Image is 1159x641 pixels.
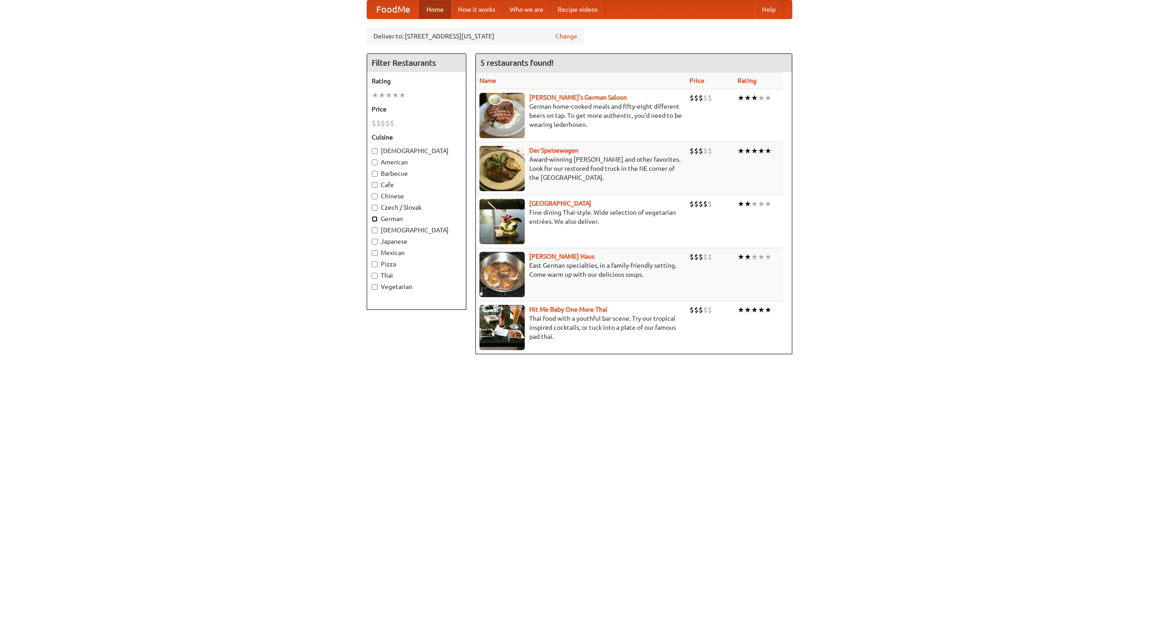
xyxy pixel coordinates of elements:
li: ★ [378,90,385,100]
a: FoodMe [367,0,419,19]
li: ★ [744,93,751,103]
li: $ [385,118,390,128]
a: [PERSON_NAME]'s German Saloon [529,94,627,101]
li: ★ [758,146,765,156]
h5: Cuisine [372,133,461,142]
label: Japanese [372,237,461,246]
li: $ [694,199,699,209]
li: $ [708,146,712,156]
li: $ [694,93,699,103]
li: ★ [744,146,751,156]
a: Home [419,0,451,19]
input: [DEMOGRAPHIC_DATA] [372,227,378,233]
li: $ [690,146,694,156]
label: American [372,158,461,167]
input: [DEMOGRAPHIC_DATA] [372,148,378,154]
a: Name [479,77,496,84]
label: Chinese [372,192,461,201]
li: ★ [738,252,744,262]
label: Cafe [372,180,461,189]
li: $ [703,146,708,156]
img: esthers.jpg [479,93,525,138]
label: Pizza [372,260,461,269]
li: $ [703,199,708,209]
li: $ [699,146,703,156]
a: Hit Me Baby One More Thai [529,306,608,313]
label: German [372,214,461,223]
li: ★ [744,199,751,209]
img: satay.jpg [479,199,525,244]
li: $ [699,93,703,103]
li: ★ [744,305,751,315]
a: How it works [451,0,503,19]
li: $ [690,252,694,262]
li: ★ [744,252,751,262]
label: Mexican [372,248,461,257]
li: $ [703,305,708,315]
p: German home-cooked meals and fifty-eight different beers on tap. To get more authentic, you'd nee... [479,102,682,129]
li: ★ [738,305,744,315]
a: Price [690,77,704,84]
div: Deliver to: [STREET_ADDRESS][US_STATE] [367,28,584,44]
li: ★ [765,199,771,209]
a: [PERSON_NAME] Haus [529,253,594,260]
p: Award-winning [PERSON_NAME] and other favorites. Look for our restored food truck in the NE corne... [479,155,682,182]
li: $ [703,252,708,262]
input: Japanese [372,239,378,245]
li: ★ [758,252,765,262]
label: Thai [372,271,461,280]
a: Der Speisewagen [529,147,579,154]
li: ★ [399,90,406,100]
li: $ [699,199,703,209]
li: $ [690,305,694,315]
li: ★ [758,199,765,209]
li: $ [708,252,712,262]
input: American [372,159,378,165]
img: speisewagen.jpg [479,146,525,191]
p: East German specialties, in a family-friendly setting. Come warm up with our delicious soups. [479,261,682,279]
li: ★ [751,146,758,156]
li: ★ [758,93,765,103]
li: ★ [751,305,758,315]
label: Czech / Slovak [372,203,461,212]
label: Vegetarian [372,282,461,291]
li: $ [699,252,703,262]
h5: Price [372,105,461,114]
li: ★ [738,146,744,156]
li: $ [694,146,699,156]
label: Barbecue [372,169,461,178]
li: $ [690,199,694,209]
li: $ [381,118,385,128]
li: ★ [765,146,771,156]
li: ★ [385,90,392,100]
li: $ [694,305,699,315]
li: $ [390,118,394,128]
label: [DEMOGRAPHIC_DATA] [372,226,461,235]
h4: Filter Restaurants [367,54,466,72]
a: [GEOGRAPHIC_DATA] [529,200,591,207]
a: Recipe videos [551,0,605,19]
a: Change [556,32,577,41]
a: Who we are [503,0,551,19]
li: ★ [751,252,758,262]
li: ★ [738,199,744,209]
li: ★ [372,90,378,100]
p: Thai food with a youthful bar scene. Try our tropical inspired cocktails, or tuck into a plate of... [479,314,682,341]
a: Rating [738,77,757,84]
ng-pluralize: 5 restaurants found! [480,58,554,67]
li: $ [694,252,699,262]
li: $ [372,118,376,128]
li: ★ [392,90,399,100]
li: $ [703,93,708,103]
li: ★ [765,93,771,103]
h5: Rating [372,77,461,86]
li: $ [708,199,712,209]
input: Czech / Slovak [372,205,378,211]
li: ★ [738,93,744,103]
li: ★ [765,305,771,315]
li: $ [699,305,703,315]
input: Pizza [372,261,378,267]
